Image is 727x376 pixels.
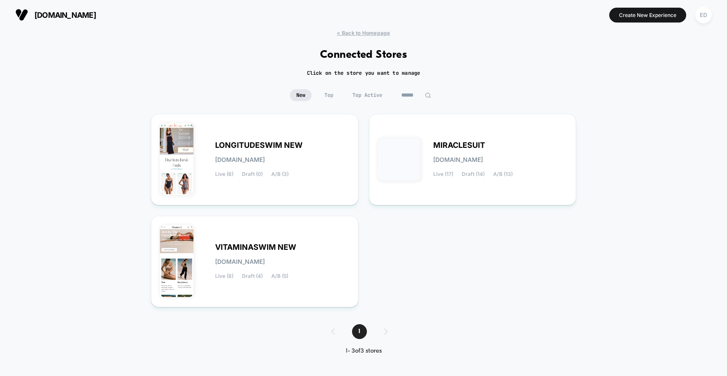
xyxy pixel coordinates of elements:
span: Top Active [346,89,389,101]
span: MIRACLESUIT [433,142,485,148]
span: 1 [352,324,367,339]
img: VITAMINASWIM_NEW [160,225,193,297]
span: Draft (14) [462,171,485,177]
span: A/B (5) [271,273,288,279]
div: 1 - 3 of 3 stores [323,348,405,355]
img: MIRACLESUIT [378,138,420,181]
span: [DOMAIN_NAME] [215,259,265,265]
span: [DOMAIN_NAME] [215,157,265,163]
button: Create New Experience [609,8,686,23]
span: < Back to Homepage [337,30,390,36]
span: Draft (0) [242,171,263,177]
span: VITAMINASWIM NEW [215,244,296,250]
img: edit [425,92,431,99]
span: Top [318,89,340,101]
span: A/B (3) [271,171,289,177]
span: [DOMAIN_NAME] [433,157,483,163]
img: LONGITUDESWIM_NEW [160,123,193,195]
img: Visually logo [15,8,28,21]
span: Live (8) [215,273,233,279]
span: LONGITUDESWIM NEW [215,142,303,148]
h2: Click on the store you want to manage [307,70,420,76]
button: ED [693,6,714,24]
span: Live (17) [433,171,453,177]
span: Draft (4) [242,273,263,279]
div: ED [695,7,712,23]
span: Live (6) [215,171,233,177]
span: [DOMAIN_NAME] [34,11,96,20]
span: New [290,89,312,101]
h1: Connected Stores [320,49,407,61]
button: [DOMAIN_NAME] [13,8,99,22]
span: A/B (13) [493,171,513,177]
